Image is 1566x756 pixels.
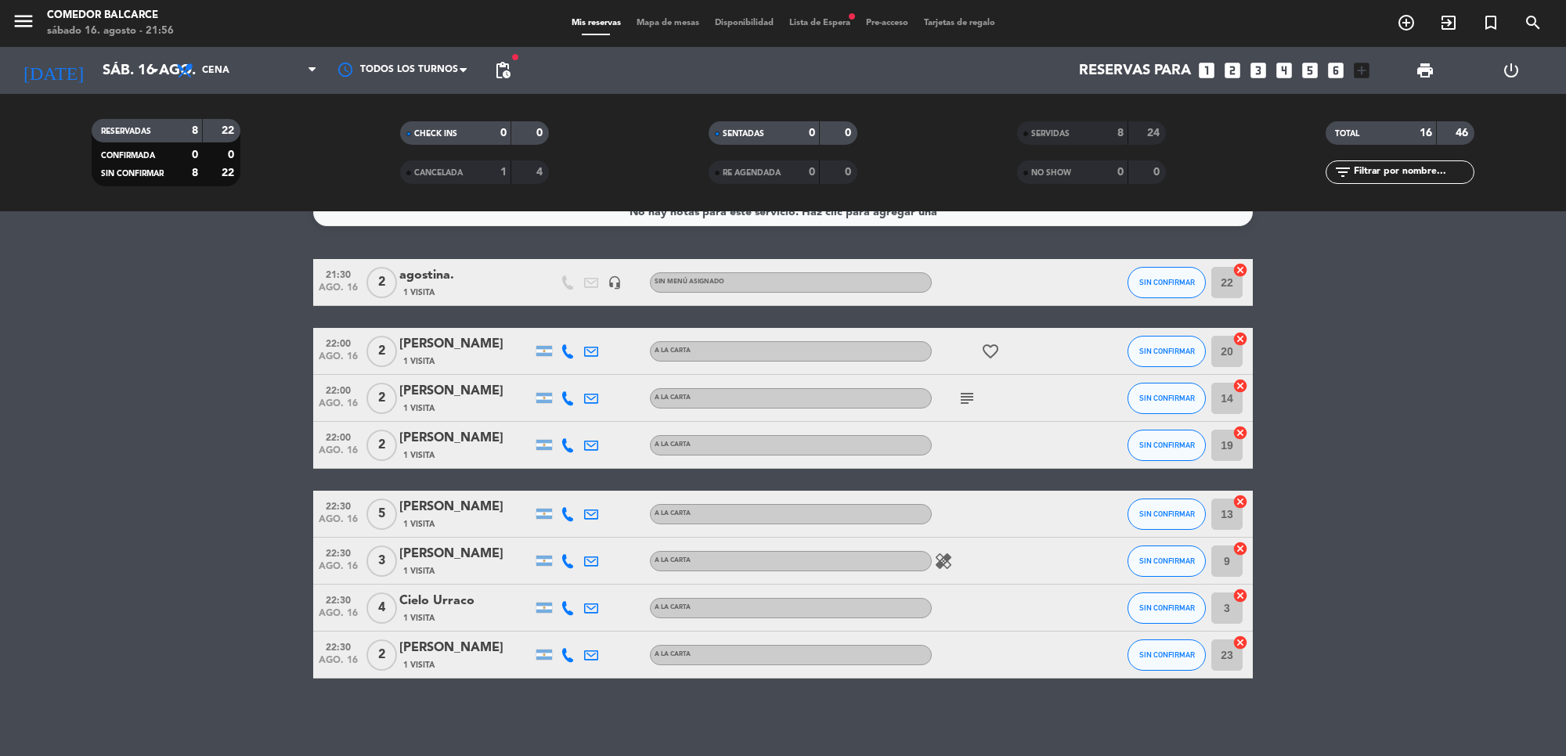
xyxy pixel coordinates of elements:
strong: 1 [500,167,507,178]
i: looks_6 [1326,60,1346,81]
strong: 8 [1117,128,1124,139]
strong: 22 [222,125,237,136]
span: 22:00 [319,427,358,445]
span: print [1416,61,1434,80]
i: cancel [1232,378,1248,394]
i: headset_mic [608,275,622,290]
button: SIN CONFIRMAR [1128,267,1206,298]
i: add_box [1351,60,1372,81]
span: 21:30 [319,265,358,283]
span: Pre-acceso [858,19,916,27]
strong: 16 [1420,128,1432,139]
div: LOG OUT [1468,47,1554,94]
span: 2 [366,336,397,367]
span: ago. 16 [319,445,358,463]
span: Cena [202,65,229,76]
span: 2 [366,430,397,461]
i: add_circle_outline [1397,13,1416,32]
span: SERVIDAS [1031,130,1070,138]
span: 1 Visita [403,355,435,368]
i: exit_to_app [1439,13,1458,32]
span: Reservas para [1079,62,1191,79]
button: menu [12,9,35,38]
span: ago. 16 [319,398,358,416]
span: SIN CONFIRMAR [1139,556,1195,565]
span: 1 Visita [403,402,435,415]
span: A LA CARTA [655,557,691,563]
span: 2 [366,639,397,671]
span: A LA CARTA [655,510,691,517]
strong: 46 [1456,128,1471,139]
strong: 0 [1153,167,1163,178]
button: SIN CONFIRMAR [1128,430,1206,461]
span: ago. 16 [319,514,358,532]
button: SIN CONFIRMAR [1128,499,1206,530]
strong: 0 [809,128,815,139]
i: cancel [1232,541,1248,556]
span: 1 Visita [403,449,435,462]
input: Filtrar por nombre... [1352,164,1474,181]
button: SIN CONFIRMAR [1128,545,1206,577]
div: Comedor Balcarce [47,8,174,23]
span: SIN CONFIRMAR [1139,347,1195,355]
i: cancel [1232,425,1248,441]
strong: 8 [192,125,198,136]
span: 1 Visita [403,659,435,671]
span: Mapa de mesas [629,19,707,27]
span: RE AGENDADA [723,169,781,177]
span: 22:00 [319,380,358,398]
strong: 0 [1117,167,1124,178]
span: ago. 16 [319,608,358,626]
i: looks_two [1222,60,1243,81]
span: ago. 16 [319,655,358,673]
span: 1 Visita [403,518,435,531]
span: SIN CONFIRMAR [1139,603,1195,612]
button: SIN CONFIRMAR [1128,592,1206,624]
span: pending_actions [493,61,512,80]
span: A LA CARTA [655,347,691,354]
strong: 4 [536,167,546,178]
strong: 24 [1147,128,1163,139]
i: favorite_border [981,342,1000,361]
span: 4 [366,592,397,624]
span: ago. 16 [319,283,358,301]
i: cancel [1232,262,1248,278]
i: looks_4 [1274,60,1294,81]
i: menu [12,9,35,33]
strong: 0 [536,128,546,139]
span: 3 [366,545,397,577]
div: Cielo Urraco [399,591,532,611]
span: Lista de Espera [781,19,858,27]
span: Sin menú asignado [655,279,724,285]
strong: 0 [192,149,198,160]
span: Tarjetas de regalo [916,19,1003,27]
span: A LA CARTA [655,651,691,657]
i: cancel [1232,331,1248,347]
span: SIN CONFIRMAR [1139,441,1195,449]
i: looks_one [1196,60,1217,81]
span: A LA CARTA [655,604,691,610]
span: TOTAL [1335,130,1359,138]
span: CHECK INS [414,130,457,138]
div: [PERSON_NAME] [399,334,532,355]
span: 2 [366,383,397,414]
i: arrow_drop_down [146,61,164,80]
i: filter_list [1333,163,1352,182]
i: cancel [1232,588,1248,603]
i: subject [958,389,976,408]
span: 1 Visita [403,565,435,578]
div: [PERSON_NAME] [399,381,532,401]
span: A LA CARTA [655,394,691,401]
span: NO SHOW [1031,169,1071,177]
strong: 0 [809,167,815,178]
span: 22:30 [319,496,358,514]
div: No hay notas para este servicio. Haz clic para agregar una [630,203,937,221]
span: RESERVADAS [101,128,151,135]
span: fiber_manual_record [847,12,857,21]
strong: 22 [222,167,237,178]
span: SIN CONFIRMAR [1139,394,1195,402]
strong: 8 [192,167,198,178]
span: CANCELADA [414,169,463,177]
span: SIN CONFIRMAR [1139,278,1195,286]
i: turned_in_not [1481,13,1500,32]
